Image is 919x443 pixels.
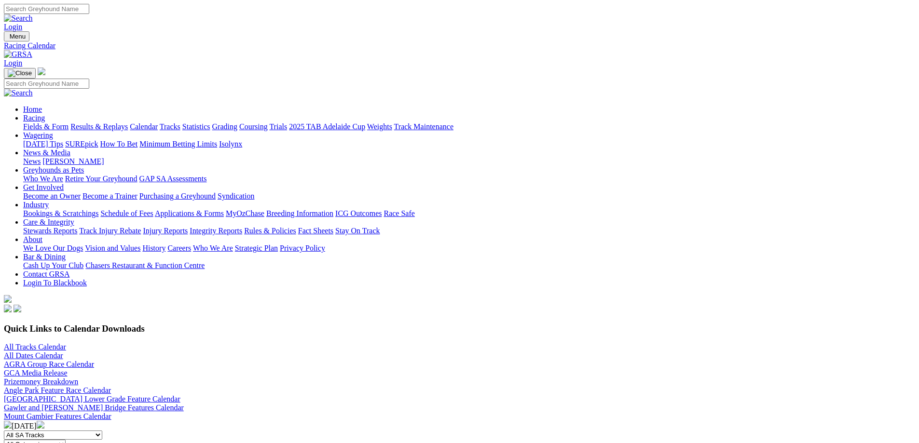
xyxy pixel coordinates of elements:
[100,209,153,217] a: Schedule of Fees
[4,295,12,303] img: logo-grsa-white.png
[139,140,217,148] a: Minimum Betting Limits
[23,114,45,122] a: Racing
[335,227,380,235] a: Stay On Track
[4,403,184,412] a: Gawler and [PERSON_NAME] Bridge Features Calendar
[23,157,915,166] div: News & Media
[4,343,66,351] a: All Tracks Calendar
[244,227,296,235] a: Rules & Policies
[85,244,140,252] a: Vision and Values
[4,323,915,334] h3: Quick Links to Calendar Downloads
[23,235,42,243] a: About
[4,41,915,50] a: Racing Calendar
[4,377,78,386] a: Prizemoney Breakdown
[4,79,89,89] input: Search
[23,201,49,209] a: Industry
[4,351,63,360] a: All Dates Calendar
[23,175,915,183] div: Greyhounds as Pets
[10,33,26,40] span: Menu
[4,31,29,41] button: Toggle navigation
[38,67,45,75] img: logo-grsa-white.png
[65,175,137,183] a: Retire Your Greyhound
[23,192,915,201] div: Get Involved
[4,360,94,368] a: AGRA Group Race Calendar
[23,105,42,113] a: Home
[23,157,41,165] a: News
[4,369,68,377] a: GCA Media Release
[298,227,333,235] a: Fact Sheets
[190,227,242,235] a: Integrity Reports
[367,122,392,131] a: Weights
[23,140,915,148] div: Wagering
[239,122,268,131] a: Coursing
[23,148,70,157] a: News & Media
[4,421,12,429] img: chevron-left-pager-white.svg
[219,140,242,148] a: Isolynx
[23,183,64,191] a: Get Involved
[23,244,83,252] a: We Love Our Dogs
[142,244,165,252] a: History
[23,244,915,253] div: About
[218,192,254,200] a: Syndication
[394,122,453,131] a: Track Maintenance
[4,50,32,59] img: GRSA
[280,244,325,252] a: Privacy Policy
[79,227,141,235] a: Track Injury Rebate
[23,166,84,174] a: Greyhounds as Pets
[23,253,66,261] a: Bar & Dining
[4,23,22,31] a: Login
[269,122,287,131] a: Trials
[23,140,63,148] a: [DATE] Tips
[4,395,180,403] a: [GEOGRAPHIC_DATA] Lower Grade Feature Calendar
[335,209,382,217] a: ICG Outcomes
[155,209,224,217] a: Applications & Forms
[65,140,98,148] a: SUREpick
[23,192,81,200] a: Become an Owner
[23,218,74,226] a: Care & Integrity
[23,131,53,139] a: Wagering
[266,209,333,217] a: Breeding Information
[23,209,915,218] div: Industry
[235,244,278,252] a: Strategic Plan
[139,192,216,200] a: Purchasing a Greyhound
[143,227,188,235] a: Injury Reports
[23,122,69,131] a: Fields & Form
[4,89,33,97] img: Search
[182,122,210,131] a: Statistics
[289,122,365,131] a: 2025 TAB Adelaide Cup
[8,69,32,77] img: Close
[23,175,63,183] a: Who We Are
[23,279,87,287] a: Login To Blackbook
[23,209,98,217] a: Bookings & Scratchings
[23,270,69,278] a: Contact GRSA
[14,305,21,312] img: twitter.svg
[212,122,237,131] a: Grading
[193,244,233,252] a: Who We Are
[4,386,111,394] a: Angle Park Feature Race Calendar
[4,14,33,23] img: Search
[37,421,44,429] img: chevron-right-pager-white.svg
[4,4,89,14] input: Search
[4,305,12,312] img: facebook.svg
[23,227,915,235] div: Care & Integrity
[139,175,207,183] a: GAP SA Assessments
[4,421,915,430] div: [DATE]
[23,122,915,131] div: Racing
[100,140,138,148] a: How To Bet
[130,122,158,131] a: Calendar
[23,261,915,270] div: Bar & Dining
[85,261,205,269] a: Chasers Restaurant & Function Centre
[4,68,36,79] button: Toggle navigation
[167,244,191,252] a: Careers
[23,261,83,269] a: Cash Up Your Club
[226,209,264,217] a: MyOzChase
[42,157,104,165] a: [PERSON_NAME]
[23,227,77,235] a: Stewards Reports
[4,59,22,67] a: Login
[160,122,180,131] a: Tracks
[384,209,414,217] a: Race Safe
[70,122,128,131] a: Results & Replays
[4,412,111,420] a: Mount Gambier Features Calendar
[82,192,137,200] a: Become a Trainer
